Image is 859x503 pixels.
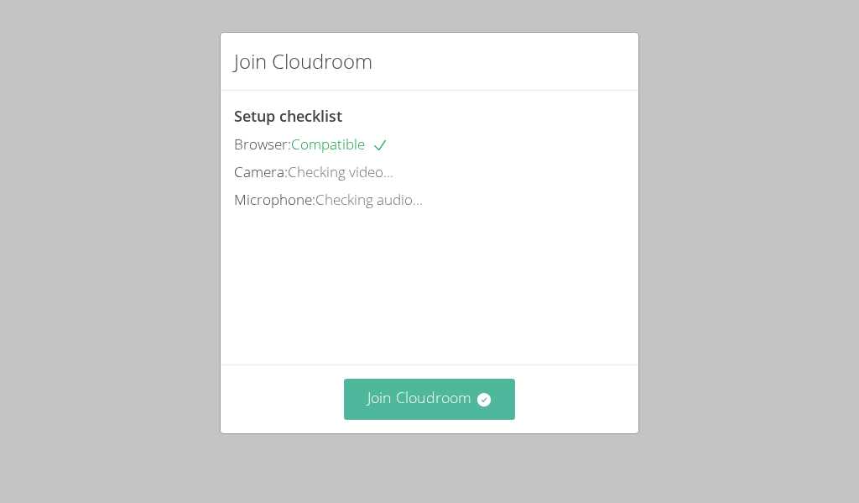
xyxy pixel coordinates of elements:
[234,162,288,181] span: Camera:
[291,134,388,154] span: Compatible
[234,46,372,76] h2: Join Cloudroom
[288,162,393,181] span: Checking video...
[315,190,423,209] span: Checking audio...
[344,379,516,420] button: Join Cloudroom
[234,190,315,209] span: Microphone:
[234,106,342,126] span: Setup checklist
[234,134,291,154] span: Browser:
